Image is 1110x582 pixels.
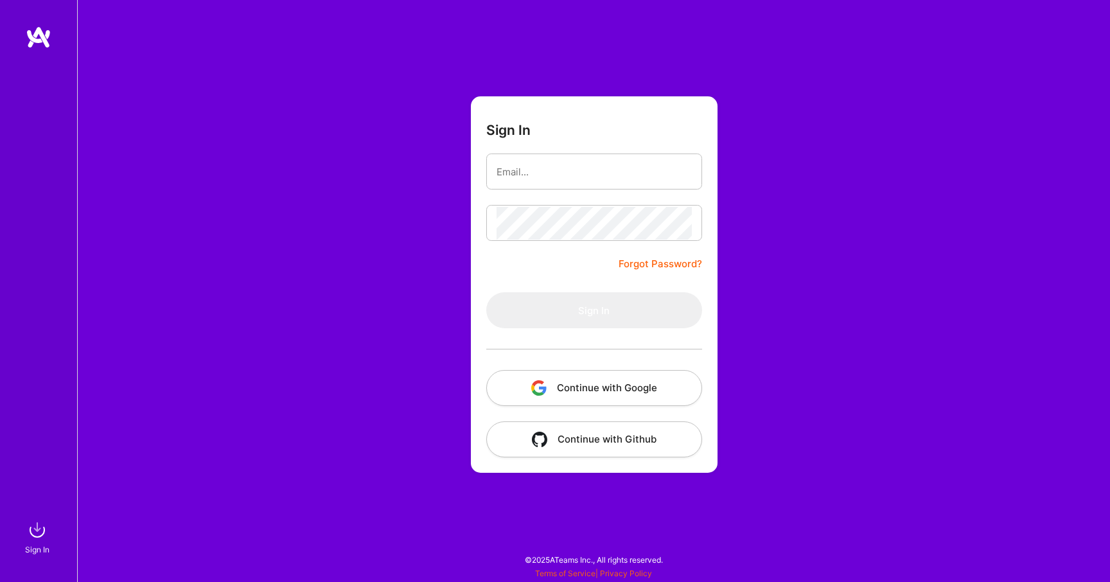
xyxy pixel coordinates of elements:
[25,543,49,556] div: Sign In
[535,569,652,578] span: |
[619,256,702,272] a: Forgot Password?
[486,370,702,406] button: Continue with Google
[535,569,595,578] a: Terms of Service
[486,122,531,138] h3: Sign In
[532,432,547,447] img: icon
[24,517,50,543] img: sign in
[27,517,50,556] a: sign inSign In
[531,380,547,396] img: icon
[26,26,51,49] img: logo
[486,421,702,457] button: Continue with Github
[497,155,692,188] input: Email...
[486,292,702,328] button: Sign In
[600,569,652,578] a: Privacy Policy
[77,543,1110,576] div: © 2025 ATeams Inc., All rights reserved.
